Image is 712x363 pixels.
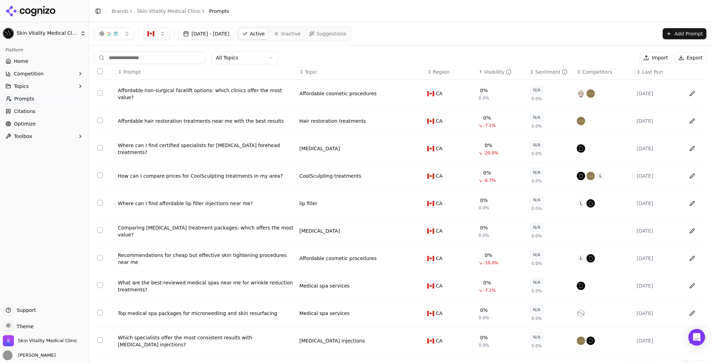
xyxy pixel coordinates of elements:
button: Edit in sheet [687,143,698,154]
span: CA [436,172,442,179]
div: [DATE] [637,227,678,234]
div: N/A [530,86,543,95]
div: N/A [530,305,543,314]
a: Skin Vitality Medical Clinic [137,8,201,15]
div: [DATE] [637,255,678,262]
button: Topics [3,81,86,92]
div: N/A [530,250,543,259]
th: Competitors [574,64,634,80]
span: -6.7% [484,178,496,183]
button: Select row 9 [97,172,103,178]
img: Sam Walker [3,350,13,360]
div: ↕Sentiment [530,68,571,75]
span: 0.0% [531,288,542,294]
span: Active [250,30,265,37]
span: 0.0% [531,261,542,266]
div: 0% [485,252,492,259]
span: Prompts [209,8,229,15]
img: dermapure [586,254,595,263]
img: spamedica [586,89,595,98]
span: ↘ [479,150,482,156]
button: Edit in sheet [687,88,698,99]
button: Competition [3,68,86,79]
div: ↑Visibility [479,68,524,75]
div: 0% [480,307,488,314]
img: CA flag [427,146,434,151]
img: dermapure [577,172,585,180]
img: skinjectables [577,89,585,98]
button: Edit in sheet [687,308,698,319]
div: Open Intercom Messenger [688,329,705,346]
div: 0% [485,142,492,149]
button: Edit in sheet [687,170,698,181]
span: Suggestions [317,30,347,37]
a: How can I compare prices for CoolSculpting treatments in my area? [118,172,294,179]
span: Optimize [14,120,36,127]
span: 0.0% [479,342,489,348]
button: [DATE] - [DATE] [179,27,234,40]
img: Skin Vitality Medical Clinic [3,335,14,346]
img: CA flag [427,119,434,124]
span: 0.0% [531,123,542,129]
nav: breadcrumb [112,8,229,15]
img: CA flag [427,311,434,316]
a: Where can I find affordable lip filler injections near me? [118,200,294,207]
a: Brands [112,8,129,14]
span: 0.0% [531,96,542,102]
span: 0.0% [479,95,489,101]
div: 0% [480,224,488,231]
a: Comparing [MEDICAL_DATA] treatment packages: which offers the most value? [118,224,294,238]
a: Inactive [270,28,304,39]
div: Recommendations for cheap but effective skin tightening procedures near me [118,252,294,266]
div: N/A [530,113,543,122]
span: CA [436,337,442,344]
span: Skin Vitality Medical Clinic [17,30,78,37]
div: [MEDICAL_DATA] [299,227,340,234]
span: Home [14,58,28,65]
span: Region [433,68,450,75]
img: spamedica [577,117,585,125]
a: [MEDICAL_DATA] [299,145,340,152]
a: Hair restoration treatments [299,118,366,124]
th: Last Run [634,64,681,80]
div: [DATE] [637,282,678,289]
button: Edit in sheet [687,280,698,291]
a: Affordable hair restoration treatments near me with the best results [118,118,294,124]
a: Optimize [3,118,86,129]
button: Select row 20 [97,310,103,315]
a: Affordable cosmetic procedures [299,255,377,262]
button: Select row 4 [97,118,103,123]
div: ↕Topic [299,68,422,75]
div: Top medical spa packages for microneedling and skin resurfacing [118,310,294,317]
span: 0.0% [531,343,542,349]
div: Which specialists offer the most consistent results with [MEDICAL_DATA] injections? [118,334,294,348]
span: 0.0% [531,178,542,184]
button: Edit in sheet [687,253,698,264]
button: Edit in sheet [687,225,698,236]
button: Edit in sheet [687,335,698,346]
div: Affordable non-surgical facelift options: which clinics offer the most value? [118,87,294,101]
a: Suggestions [306,28,350,39]
button: Select row 6 [97,145,103,151]
div: N/A [530,223,543,232]
span: Last Run [642,68,663,75]
div: [DATE] [637,118,678,124]
button: Select row 15 [97,282,103,288]
th: sentiment [527,64,574,80]
div: Data table [95,64,706,355]
span: Topics [14,83,29,90]
div: [DATE] [637,172,678,179]
button: Select all rows [97,68,103,74]
img: dermapure [586,199,595,208]
span: Prompts [14,95,34,102]
div: What are the best-reviewed medical spas near me for wrinkle reduction treatments? [118,279,294,293]
span: 0.0% [479,233,489,238]
span: CA [436,145,442,152]
div: [DATE] [637,310,678,317]
th: Region [424,64,476,80]
span: CA [436,282,442,289]
img: CA [147,30,154,37]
